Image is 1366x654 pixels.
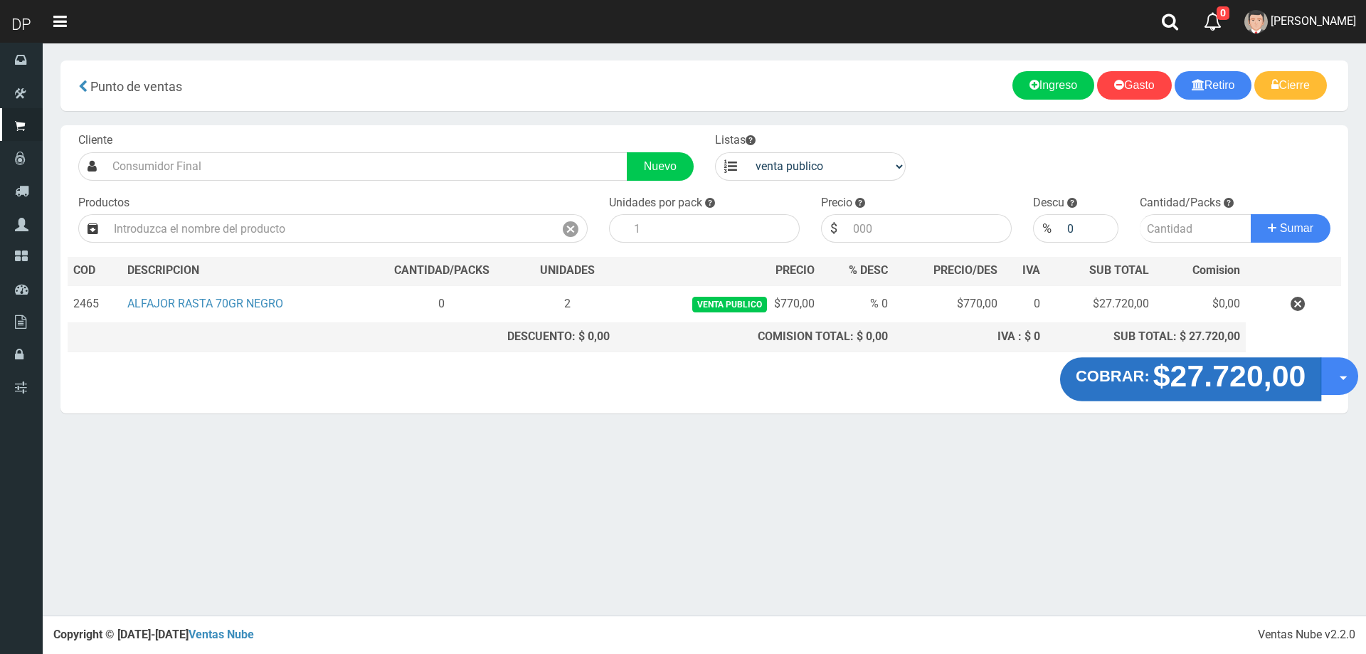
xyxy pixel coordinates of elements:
[849,263,888,277] span: % DESC
[1175,71,1252,100] a: Retiro
[1153,359,1306,392] strong: $27.720,00
[519,257,615,285] th: UNIDADES
[90,79,182,94] span: Punto de ventas
[68,285,122,322] td: 2465
[1140,195,1221,211] label: Cantidad/Packs
[627,152,694,181] a: Nuevo
[1097,71,1172,100] a: Gasto
[1251,214,1330,243] button: Sumar
[1271,14,1356,28] span: [PERSON_NAME]
[821,195,852,211] label: Precio
[775,263,815,279] span: PRECIO
[1192,263,1240,279] span: Comision
[1155,285,1246,322] td: $0,00
[894,285,1003,322] td: $770,00
[1046,285,1155,322] td: $27.720,00
[122,257,364,285] th: DES
[127,297,283,310] a: ALFAJOR RASTA 70GR NEGRO
[53,628,254,641] strong: Copyright © [DATE]-[DATE]
[1280,222,1313,234] span: Sumar
[364,285,519,322] td: 0
[692,297,767,312] span: venta publico
[1003,285,1046,322] td: 0
[1244,10,1268,33] img: User Image
[846,214,1012,243] input: 000
[1076,367,1150,384] strong: COBRAR:
[933,263,997,277] span: PRECIO/DES
[820,285,894,322] td: % 0
[189,628,254,641] a: Ventas Nube
[821,214,846,243] div: $
[68,257,122,285] th: COD
[148,263,199,277] span: CRIPCION
[78,195,129,211] label: Productos
[1060,214,1118,243] input: 000
[107,214,554,243] input: Introduzca el nombre del producto
[1060,357,1322,401] button: COBRAR: $27.720,00
[609,195,702,211] label: Unidades por pack
[1012,71,1094,100] a: Ingreso
[1217,6,1229,20] span: 0
[1033,214,1060,243] div: %
[1254,71,1327,100] a: Cierre
[364,257,519,285] th: CANTIDAD/PACKS
[1022,263,1040,277] span: IVA
[370,329,610,345] div: DESCUENTO: $ 0,00
[1033,195,1064,211] label: Descu
[78,132,112,149] label: Cliente
[1258,627,1355,643] div: Ventas Nube v2.2.0
[627,214,800,243] input: 1
[1140,214,1252,243] input: Cantidad
[621,329,888,345] div: COMISION TOTAL: $ 0,00
[899,329,1040,345] div: IVA : $ 0
[715,132,756,149] label: Listas
[615,285,820,322] td: $770,00
[105,152,628,181] input: Consumidor Final
[1052,329,1241,345] div: SUB TOTAL: $ 27.720,00
[1089,263,1149,279] span: SUB TOTAL
[519,285,615,322] td: 2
